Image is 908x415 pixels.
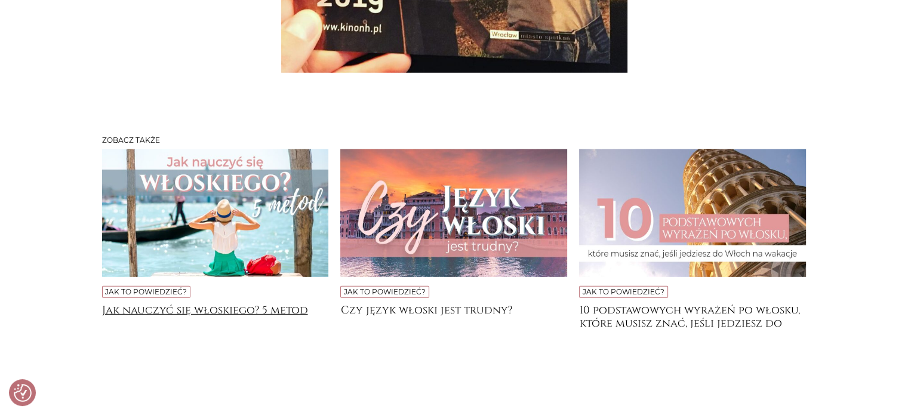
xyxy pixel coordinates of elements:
button: Preferencje co do zgód [14,384,32,402]
a: Jak to powiedzieć? [583,287,664,296]
a: 10 podstawowych wyrażeń po włosku, które musisz znać, jeśli jedziesz do [GEOGRAPHIC_DATA] na wakacje [579,304,806,328]
a: Czy język włoski jest trudny? [340,304,567,328]
a: Jak to powiedzieć? [105,287,187,296]
a: Jak nauczyć się włoskiego? 5 metod [102,304,329,328]
h3: Zobacz także [102,136,807,145]
img: Revisit consent button [14,384,32,402]
a: Jak to powiedzieć? [344,287,426,296]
